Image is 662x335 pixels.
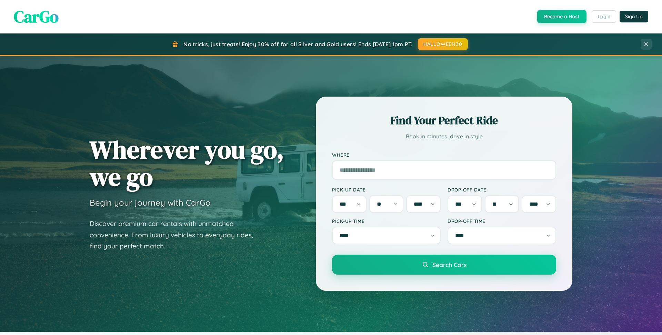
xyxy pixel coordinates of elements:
[183,41,412,48] span: No tricks, just treats! Enjoy 30% off for all Silver and Gold users! Ends [DATE] 1pm PT.
[448,218,556,224] label: Drop-off Time
[90,136,284,190] h1: Wherever you go, we go
[332,255,556,275] button: Search Cars
[418,38,468,50] button: HALLOWEEN30
[448,187,556,193] label: Drop-off Date
[620,11,648,22] button: Sign Up
[332,152,556,158] label: Where
[14,5,59,28] span: CarGo
[332,218,441,224] label: Pick-up Time
[537,10,586,23] button: Become a Host
[332,187,441,193] label: Pick-up Date
[592,10,616,23] button: Login
[332,113,556,128] h2: Find Your Perfect Ride
[432,261,467,268] span: Search Cars
[90,197,211,208] h3: Begin your journey with CarGo
[332,131,556,141] p: Book in minutes, drive in style
[90,218,262,252] p: Discover premium car rentals with unmatched convenience. From luxury vehicles to everyday rides, ...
